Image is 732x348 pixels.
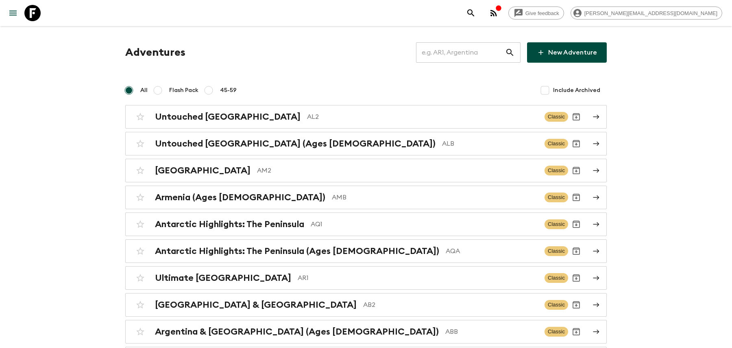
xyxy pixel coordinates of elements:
[125,266,607,290] a: Ultimate [GEOGRAPHIC_DATA]AR1ClassicArchive
[125,320,607,344] a: Argentina & [GEOGRAPHIC_DATA] (Ages [DEMOGRAPHIC_DATA])ABBClassicArchive
[568,136,584,152] button: Archive
[363,300,538,310] p: AB2
[545,193,568,202] span: Classic
[311,219,538,229] p: AQ1
[220,86,237,94] span: 45-59
[568,270,584,286] button: Archive
[568,162,584,179] button: Archive
[545,219,568,229] span: Classic
[332,193,538,202] p: AMB
[463,5,479,21] button: search adventures
[169,86,198,94] span: Flash Pack
[307,112,538,122] p: AL2
[568,297,584,313] button: Archive
[155,326,439,337] h2: Argentina & [GEOGRAPHIC_DATA] (Ages [DEMOGRAPHIC_DATA])
[446,246,538,256] p: AQA
[553,86,600,94] span: Include Archived
[155,219,304,230] h2: Antarctic Highlights: The Peninsula
[568,243,584,259] button: Archive
[568,324,584,340] button: Archive
[125,239,607,263] a: Antarctic Highlights: The Peninsula (Ages [DEMOGRAPHIC_DATA])AQAClassicArchive
[521,10,564,16] span: Give feedback
[568,109,584,125] button: Archive
[155,165,251,176] h2: [GEOGRAPHIC_DATA]
[545,246,568,256] span: Classic
[442,139,538,149] p: ALB
[568,216,584,232] button: Archive
[545,166,568,175] span: Classic
[155,300,357,310] h2: [GEOGRAPHIC_DATA] & [GEOGRAPHIC_DATA]
[445,327,538,337] p: ABB
[568,189,584,206] button: Archive
[125,44,185,61] h1: Adventures
[571,7,722,20] div: [PERSON_NAME][EMAIL_ADDRESS][DOMAIN_NAME]
[527,42,607,63] a: New Adventure
[580,10,722,16] span: [PERSON_NAME][EMAIL_ADDRESS][DOMAIN_NAME]
[545,139,568,149] span: Classic
[416,41,505,64] input: e.g. AR1, Argentina
[298,273,538,283] p: AR1
[140,86,148,94] span: All
[155,112,301,122] h2: Untouched [GEOGRAPHIC_DATA]
[545,300,568,310] span: Classic
[125,132,607,155] a: Untouched [GEOGRAPHIC_DATA] (Ages [DEMOGRAPHIC_DATA])ALBClassicArchive
[155,246,439,256] h2: Antarctic Highlights: The Peninsula (Ages [DEMOGRAPHIC_DATA])
[155,138,436,149] h2: Untouched [GEOGRAPHIC_DATA] (Ages [DEMOGRAPHIC_DATA])
[5,5,21,21] button: menu
[125,105,607,129] a: Untouched [GEOGRAPHIC_DATA]AL2ClassicArchive
[125,186,607,209] a: Armenia (Ages [DEMOGRAPHIC_DATA])AMBClassicArchive
[125,212,607,236] a: Antarctic Highlights: The PeninsulaAQ1ClassicArchive
[155,192,325,203] h2: Armenia (Ages [DEMOGRAPHIC_DATA])
[125,159,607,182] a: [GEOGRAPHIC_DATA]AM2ClassicArchive
[508,7,564,20] a: Give feedback
[545,273,568,283] span: Classic
[545,327,568,337] span: Classic
[257,166,538,175] p: AM2
[545,112,568,122] span: Classic
[155,273,291,283] h2: Ultimate [GEOGRAPHIC_DATA]
[125,293,607,317] a: [GEOGRAPHIC_DATA] & [GEOGRAPHIC_DATA]AB2ClassicArchive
